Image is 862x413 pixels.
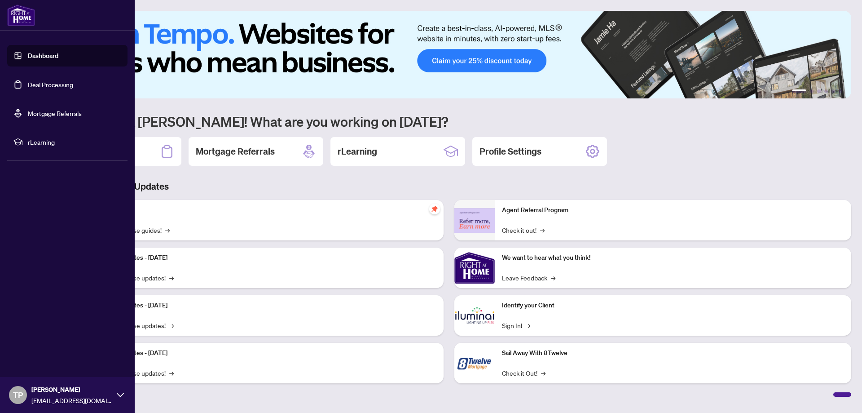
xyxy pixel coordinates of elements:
[502,368,545,378] a: Check it Out!→
[94,253,436,263] p: Platform Updates - [DATE]
[540,225,545,235] span: →
[28,109,82,117] a: Mortgage Referrals
[94,301,436,311] p: Platform Updates - [DATE]
[479,145,541,158] h2: Profile Settings
[429,204,440,214] span: pushpin
[7,4,35,26] img: logo
[47,113,851,130] h1: Welcome back [PERSON_NAME]! What are you working on [DATE]?
[826,382,853,409] button: Open asap
[169,320,174,330] span: →
[165,225,170,235] span: →
[526,320,530,330] span: →
[502,348,844,358] p: Sail Away With 8Twelve
[551,273,555,283] span: →
[502,273,555,283] a: Leave Feedback→
[169,368,174,378] span: →
[31,395,112,405] span: [EMAIL_ADDRESS][DOMAIN_NAME]
[169,273,174,283] span: →
[502,253,844,263] p: We want to hear what you think!
[454,208,495,233] img: Agent Referral Program
[13,389,23,401] span: TP
[31,385,112,395] span: [PERSON_NAME]
[502,301,844,311] p: Identify your Client
[28,137,121,147] span: rLearning
[28,80,73,89] a: Deal Processing
[47,180,851,193] h3: Brokerage & Industry Updates
[817,89,821,93] button: 3
[824,89,828,93] button: 4
[338,145,377,158] h2: rLearning
[454,295,495,336] img: Identify your Client
[502,320,530,330] a: Sign In!→
[810,89,814,93] button: 2
[454,248,495,288] img: We want to hear what you think!
[94,348,436,358] p: Platform Updates - [DATE]
[28,52,58,60] a: Dashboard
[831,89,835,93] button: 5
[94,205,436,215] p: Self-Help
[502,225,545,235] a: Check it out!→
[541,368,545,378] span: →
[792,89,806,93] button: 1
[196,145,275,158] h2: Mortgage Referrals
[454,343,495,383] img: Sail Away With 8Twelve
[502,205,844,215] p: Agent Referral Program
[47,11,851,98] img: Slide 0
[839,89,842,93] button: 6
